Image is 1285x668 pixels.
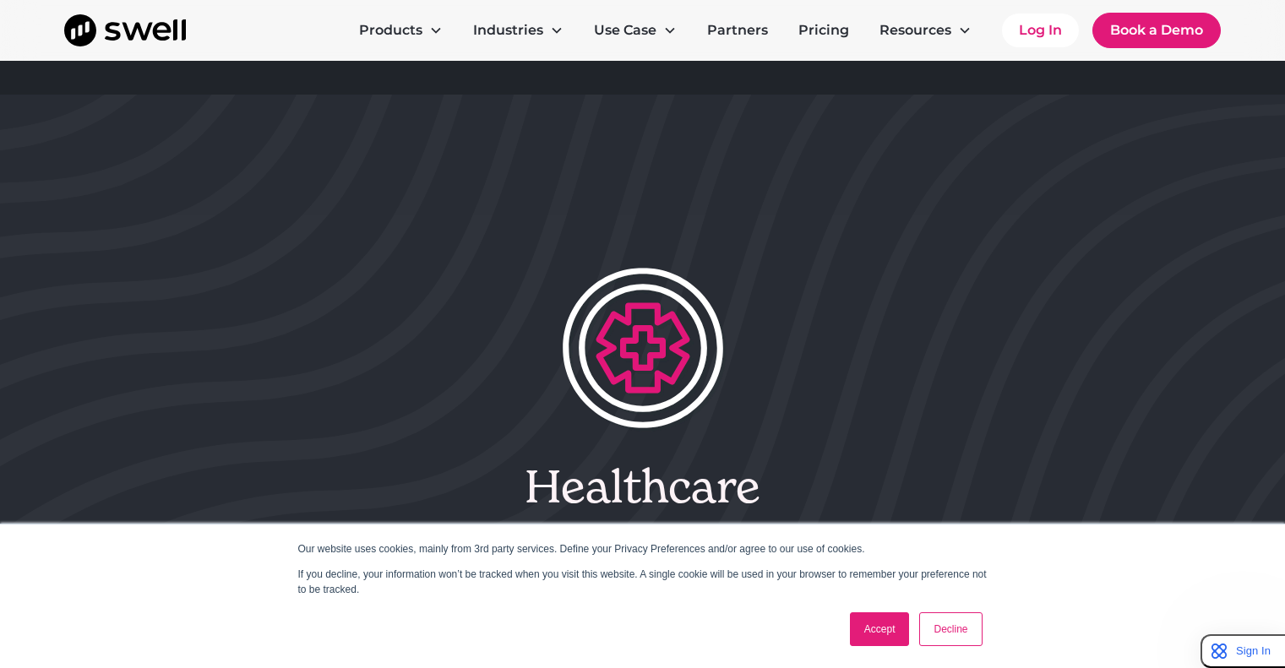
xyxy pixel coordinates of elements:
div: Resources [879,20,951,41]
a: Decline [919,612,982,646]
p: If you decline, your information won’t be tracked when you visit this website. A single cookie wi... [298,567,988,597]
a: Partners [694,14,781,47]
a: Pricing [785,14,863,47]
a: Book a Demo [1092,13,1221,48]
div: Use Case [580,14,690,47]
a: Log In [1002,14,1079,47]
div: Products [346,14,456,47]
p: Our website uses cookies, mainly from 3rd party services. Define your Privacy Preferences and/or ... [298,541,988,557]
a: home [64,14,186,46]
div: Industries [460,14,577,47]
div: Products [359,20,422,41]
a: Accept [850,612,910,646]
div: Resources [866,14,985,47]
div: Use Case [594,20,656,41]
h1: Healthcare [315,459,971,514]
div: Industries [473,20,543,41]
